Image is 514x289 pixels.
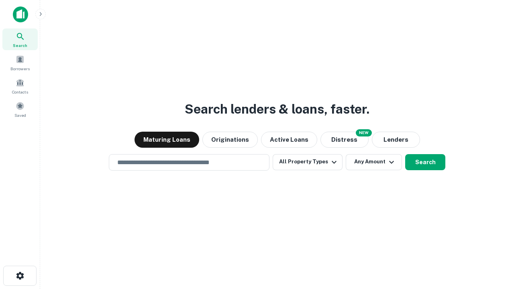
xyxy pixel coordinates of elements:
a: Search [2,28,38,50]
iframe: Chat Widget [474,225,514,263]
button: Search [405,154,445,170]
span: Saved [14,112,26,118]
a: Contacts [2,75,38,97]
div: NEW [356,129,372,136]
button: All Property Types [273,154,343,170]
button: Originations [202,132,258,148]
h3: Search lenders & loans, faster. [185,100,369,119]
button: Any Amount [346,154,402,170]
button: Lenders [372,132,420,148]
span: Contacts [12,89,28,95]
a: Saved [2,98,38,120]
span: Search [13,42,27,49]
button: Search distressed loans with lien and other non-mortgage details. [320,132,369,148]
button: Maturing Loans [135,132,199,148]
button: Active Loans [261,132,317,148]
span: Borrowers [10,65,30,72]
a: Borrowers [2,52,38,73]
img: capitalize-icon.png [13,6,28,22]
